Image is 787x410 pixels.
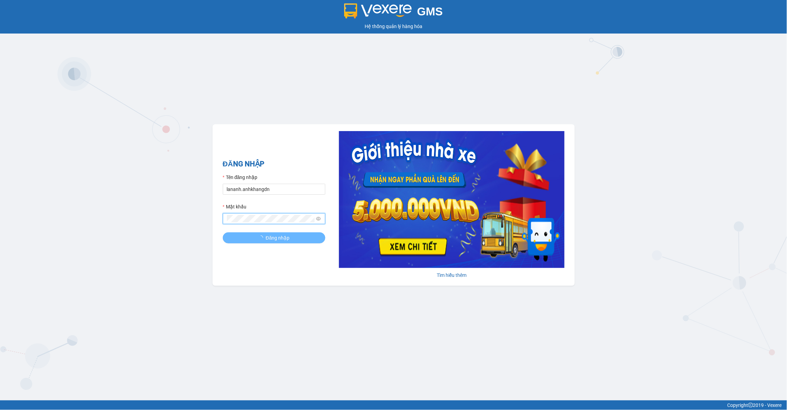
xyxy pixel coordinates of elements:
[223,158,325,170] h2: ĐĂNG NHẬP
[344,3,412,18] img: logo 2
[227,215,315,222] input: Mật khẩu
[223,174,258,181] label: Tên đăng nhập
[258,235,266,240] span: loading
[344,10,443,16] a: GMS
[748,403,753,408] span: copyright
[2,23,785,30] div: Hệ thống quản lý hàng hóa
[339,271,565,279] div: Tìm hiểu thêm
[417,5,443,18] span: GMS
[316,216,321,221] span: eye
[223,203,246,210] label: Mật khẩu
[266,234,290,242] span: Đăng nhập
[339,131,565,268] img: banner-0
[223,184,325,195] input: Tên đăng nhập
[223,232,325,243] button: Đăng nhập
[5,401,782,409] div: Copyright 2019 - Vexere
